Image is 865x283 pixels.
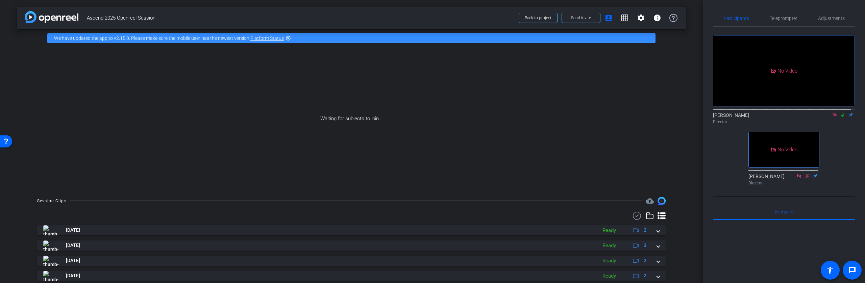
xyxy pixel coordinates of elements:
[644,272,646,279] span: 2
[17,47,686,190] div: Waiting for subjects to join...
[599,257,619,265] div: Ready
[723,16,749,21] span: Participants
[774,209,794,214] span: Everyone
[250,35,284,41] a: Platform Status
[43,240,58,251] img: thumb-nail
[748,180,819,186] div: Director
[713,112,855,125] div: [PERSON_NAME]
[748,173,819,186] div: [PERSON_NAME]
[286,35,291,41] mat-icon: highlight_off
[571,15,591,21] span: Send invite
[599,227,619,234] div: Ready
[777,68,797,74] span: No Video
[599,242,619,250] div: Ready
[37,225,666,235] mat-expansion-panel-header: thumb-nail[DATE]Ready2
[43,271,58,281] img: thumb-nail
[37,240,666,251] mat-expansion-panel-header: thumb-nail[DATE]Ready3
[43,256,58,266] img: thumb-nail
[47,33,656,43] div: We have updated the app to v2.15.0. Please make sure the mobile user has the newest version.
[599,272,619,280] div: Ready
[66,257,80,264] span: [DATE]
[777,147,797,153] span: No Video
[37,198,67,204] div: Session Clips
[66,242,80,249] span: [DATE]
[646,197,654,205] mat-icon: cloud_upload
[713,119,855,125] div: Director
[826,266,834,274] mat-icon: accessibility
[525,16,551,20] span: Back to project
[644,242,646,249] span: 3
[37,256,666,266] mat-expansion-panel-header: thumb-nail[DATE]Ready2
[770,16,797,21] span: Teleprompter
[653,14,661,22] mat-icon: info
[621,14,629,22] mat-icon: grid_on
[66,272,80,279] span: [DATE]
[848,266,856,274] mat-icon: message
[644,227,646,234] span: 2
[66,227,80,234] span: [DATE]
[644,257,646,264] span: 2
[658,197,666,205] img: Session clips
[646,197,654,205] span: Destinations for your clips
[37,271,666,281] mat-expansion-panel-header: thumb-nail[DATE]Ready2
[818,16,845,21] span: Adjustments
[43,225,58,235] img: thumb-nail
[604,14,613,22] mat-icon: account_box
[87,11,515,25] span: Ascend 2025 Openreel Session
[25,11,78,23] img: app-logo
[519,13,558,23] button: Back to project
[562,13,600,23] button: Send invite
[637,14,645,22] mat-icon: settings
